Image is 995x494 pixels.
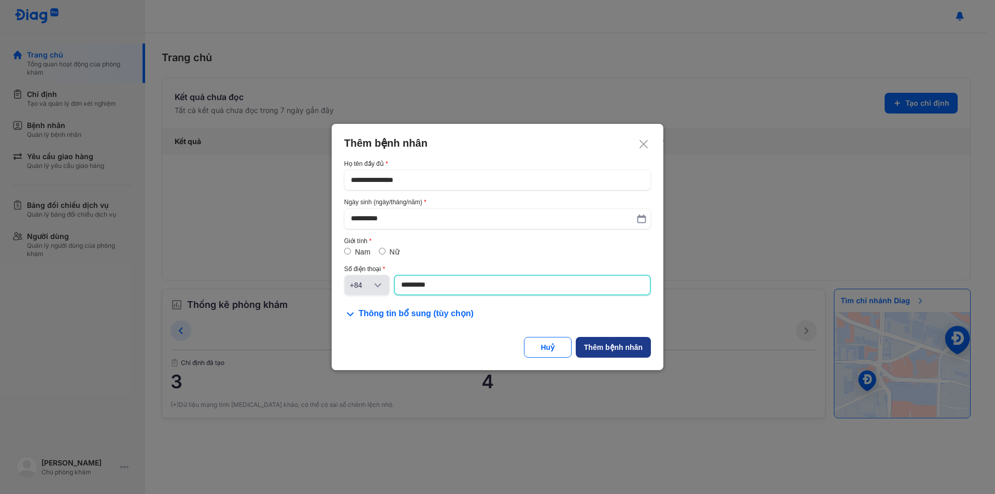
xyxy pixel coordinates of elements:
button: Huỷ [524,337,572,358]
label: Nam [355,248,371,256]
div: Ngày sinh (ngày/tháng/năm) [344,199,651,206]
div: Thêm bệnh nhân [584,342,643,352]
div: Số điện thoại [344,265,651,273]
div: Họ tên đầy đủ [344,160,651,167]
button: Thêm bệnh nhân [576,337,651,358]
label: Nữ [390,248,400,256]
div: +84 [350,280,372,290]
span: Thông tin bổ sung (tùy chọn) [359,308,474,320]
div: Thêm bệnh nhân [344,136,651,150]
div: Giới tính [344,237,651,245]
